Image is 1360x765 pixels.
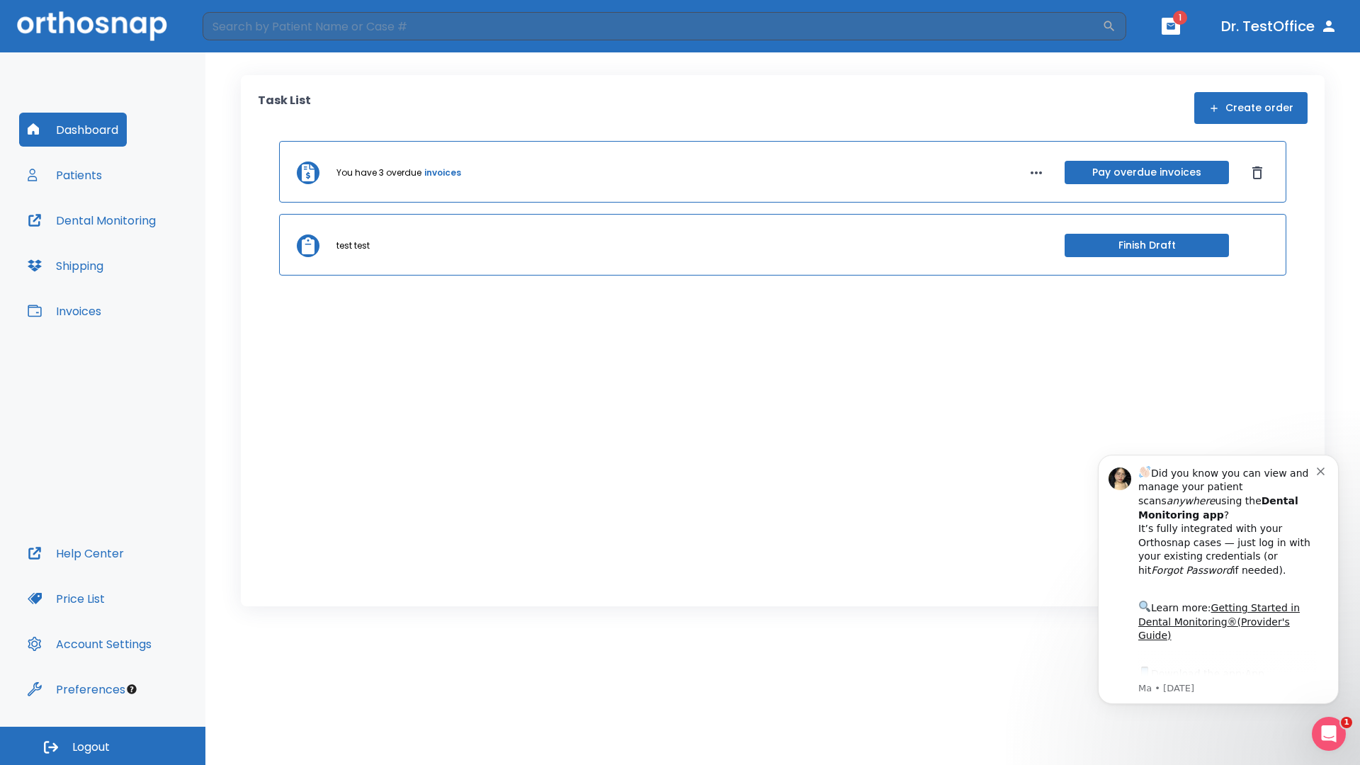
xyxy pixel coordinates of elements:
[424,166,461,179] a: invoices
[1194,92,1308,124] button: Create order
[19,672,134,706] button: Preferences
[19,249,112,283] button: Shipping
[1312,717,1346,751] iframe: Intercom live chat
[72,739,110,755] span: Logout
[1065,234,1229,257] button: Finish Draft
[17,11,167,40] img: Orthosnap
[1077,437,1360,758] iframe: Intercom notifications message
[19,203,164,237] button: Dental Monitoring
[19,536,132,570] button: Help Center
[19,294,110,328] button: Invoices
[19,627,160,661] button: Account Settings
[336,166,421,179] p: You have 3 overdue
[203,12,1102,40] input: Search by Patient Name or Case #
[19,158,110,192] button: Patients
[19,113,127,147] button: Dashboard
[1065,161,1229,184] button: Pay overdue invoices
[125,683,138,696] div: Tooltip anchor
[336,239,370,252] p: test test
[1341,717,1352,728] span: 1
[1173,11,1187,25] span: 1
[1246,161,1269,184] button: Dismiss
[258,92,311,124] p: Task List
[1215,13,1343,39] button: Dr. TestOffice
[19,582,113,616] button: Price List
